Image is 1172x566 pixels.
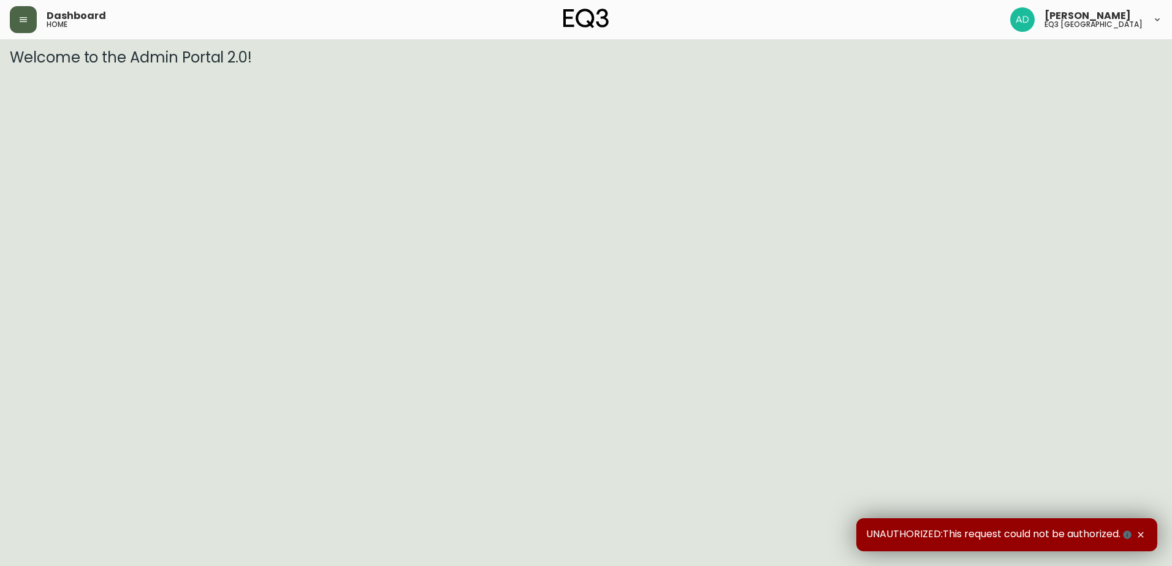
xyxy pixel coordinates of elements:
[10,49,1162,66] h3: Welcome to the Admin Portal 2.0!
[1045,11,1131,21] span: [PERSON_NAME]
[47,21,67,28] h5: home
[1010,7,1035,32] img: 308eed972967e97254d70fe596219f44
[1045,21,1143,28] h5: eq3 [GEOGRAPHIC_DATA]
[866,528,1134,541] span: UNAUTHORIZED:This request could not be authorized.
[47,11,106,21] span: Dashboard
[563,9,609,28] img: logo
